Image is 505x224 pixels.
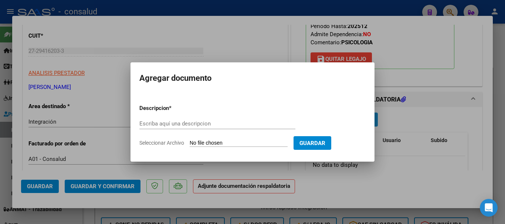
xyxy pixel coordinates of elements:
[139,104,207,113] p: Descripcion
[299,140,325,147] span: Guardar
[294,136,331,150] button: Guardar
[139,140,184,146] span: Seleccionar Archivo
[139,71,366,85] h2: Agregar documento
[480,199,498,217] div: Open Intercom Messenger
